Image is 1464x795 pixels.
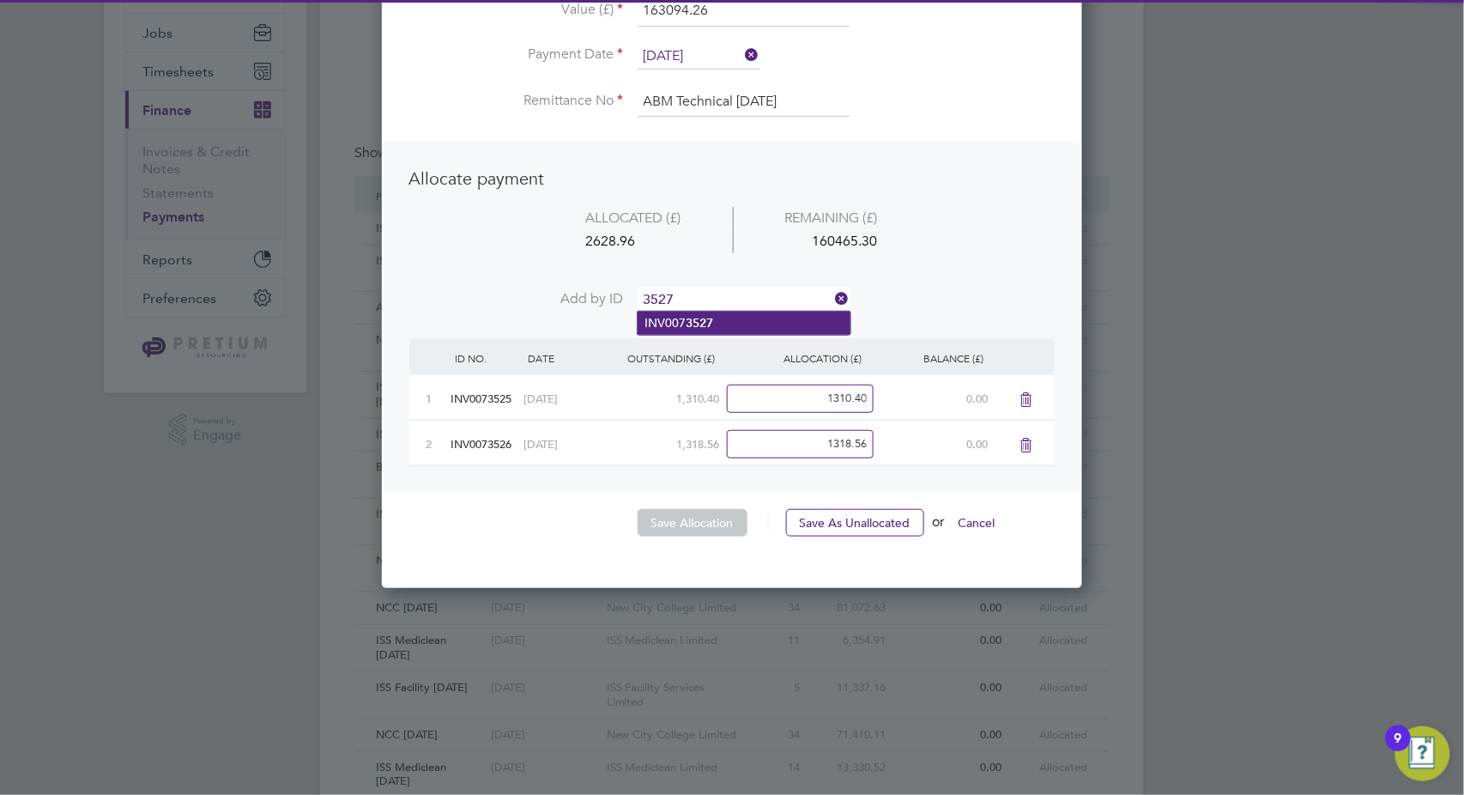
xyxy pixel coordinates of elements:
[638,288,850,313] input: Search for...
[733,207,929,230] div: REMAINING (£)
[597,421,719,465] div: 1,318.56
[638,44,759,70] input: Select one
[686,316,713,331] b: 3527
[409,1,624,19] label: Value (£)
[451,338,523,378] div: ID NO.
[597,338,719,378] div: OUTSTANDING (£)
[451,421,523,465] div: INV0073526
[409,46,624,64] label: Payment Date
[786,509,924,537] button: Save As Unallocated
[866,375,988,420] div: 0.00
[638,312,850,335] li: INV007
[409,509,1055,554] li: or
[561,290,624,308] span: Add by ID
[426,421,451,465] div: 2
[866,338,988,378] div: BALANCE (£)
[524,421,597,465] div: [DATE]
[451,375,523,420] div: INV0073525
[945,509,1009,537] button: Cancel
[524,338,597,378] div: DATE
[733,230,929,253] div: 160465.30
[535,230,733,253] div: 2628.96
[719,338,866,378] div: ALLOCATION (£)
[1395,726,1450,781] button: Open Resource Center, 9 new notifications
[409,167,1055,190] h3: Allocate payment
[866,421,988,465] div: 0.00
[535,207,733,230] div: ALLOCATED (£)
[1394,738,1402,761] div: 9
[409,92,624,110] label: Remittance No
[426,375,451,420] div: 1
[597,375,719,420] div: 1,310.40
[638,509,747,537] button: Save Allocation
[524,375,597,420] div: [DATE]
